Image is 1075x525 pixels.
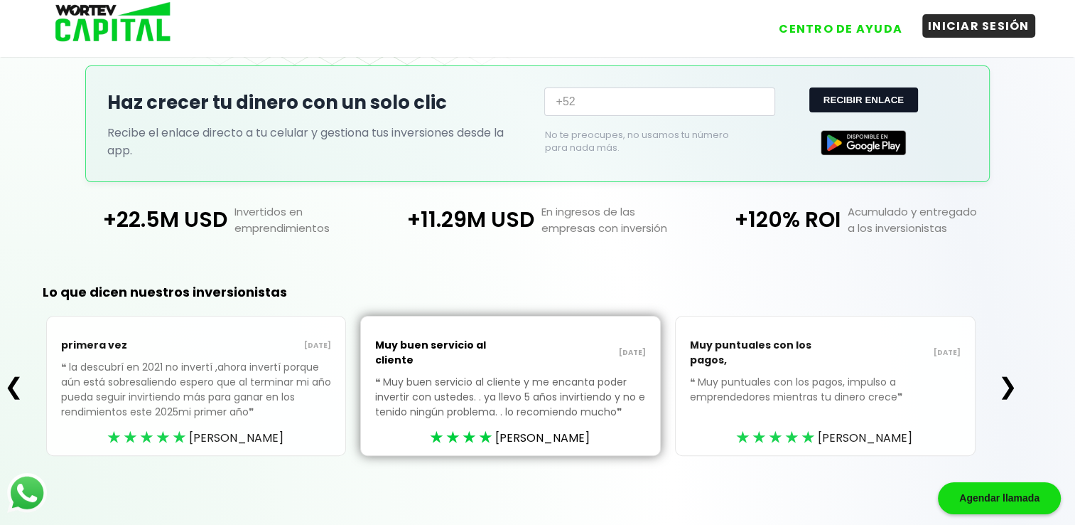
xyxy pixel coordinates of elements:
[107,89,530,117] h2: Haz crecer tu dinero con un solo clic
[534,203,691,236] p: En ingresos de las empresas con inversión
[7,473,47,513] img: logos_whatsapp-icon.242b2217.svg
[821,130,906,155] img: Google Play
[78,203,228,236] p: +22.5M USD
[430,427,495,448] div: ★★★★
[841,203,998,236] p: Acumulado y entregado a los inversionistas
[544,129,752,154] p: No te preocupes, no usamos tu número para nada más.
[375,375,383,389] span: ❝
[107,124,530,159] p: Recibe el enlace directo a tu celular y gestiona tus inversiones desde la app.
[809,87,918,112] button: RECIBIR ENLACE
[227,203,384,236] p: Invertidos en emprendimientos
[61,360,69,374] span: ❝
[897,390,905,404] span: ❞
[196,340,331,351] p: [DATE]
[818,429,912,447] span: [PERSON_NAME]
[825,347,960,359] p: [DATE]
[993,372,1021,401] button: ❯
[908,6,1035,41] a: INICIAR SESIÓN
[690,331,825,375] p: Muy puntuales con los pagos,
[691,203,841,236] p: +120% ROI
[189,429,283,447] span: [PERSON_NAME]
[375,375,646,441] p: Muy buen servicio al cliente y me encanta poder invertir con ustedes. . ya llevo 5 años invirtien...
[736,427,818,448] div: ★★★★★
[107,427,189,448] div: ★★★★★
[690,375,961,426] p: Muy puntuales con los pagos, impulso a emprendedores mientras tu dinero crece
[511,347,646,359] p: [DATE]
[759,6,908,41] a: CENTRO DE AYUDA
[922,14,1035,38] button: INICIAR SESIÓN
[61,331,196,360] p: primera vez
[495,429,590,447] span: [PERSON_NAME]
[384,203,534,236] p: +11.29M USD
[617,405,625,419] span: ❞
[773,17,908,41] button: CENTRO DE AYUDA
[938,482,1061,514] div: Agendar llamada
[375,331,510,375] p: Muy buen servicio al cliente
[690,375,698,389] span: ❝
[249,405,256,419] span: ❞
[61,360,332,441] p: la descubrí en 2021 no invertí ,ahora invertí porque aún está sobresaliendo espero que al termina...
